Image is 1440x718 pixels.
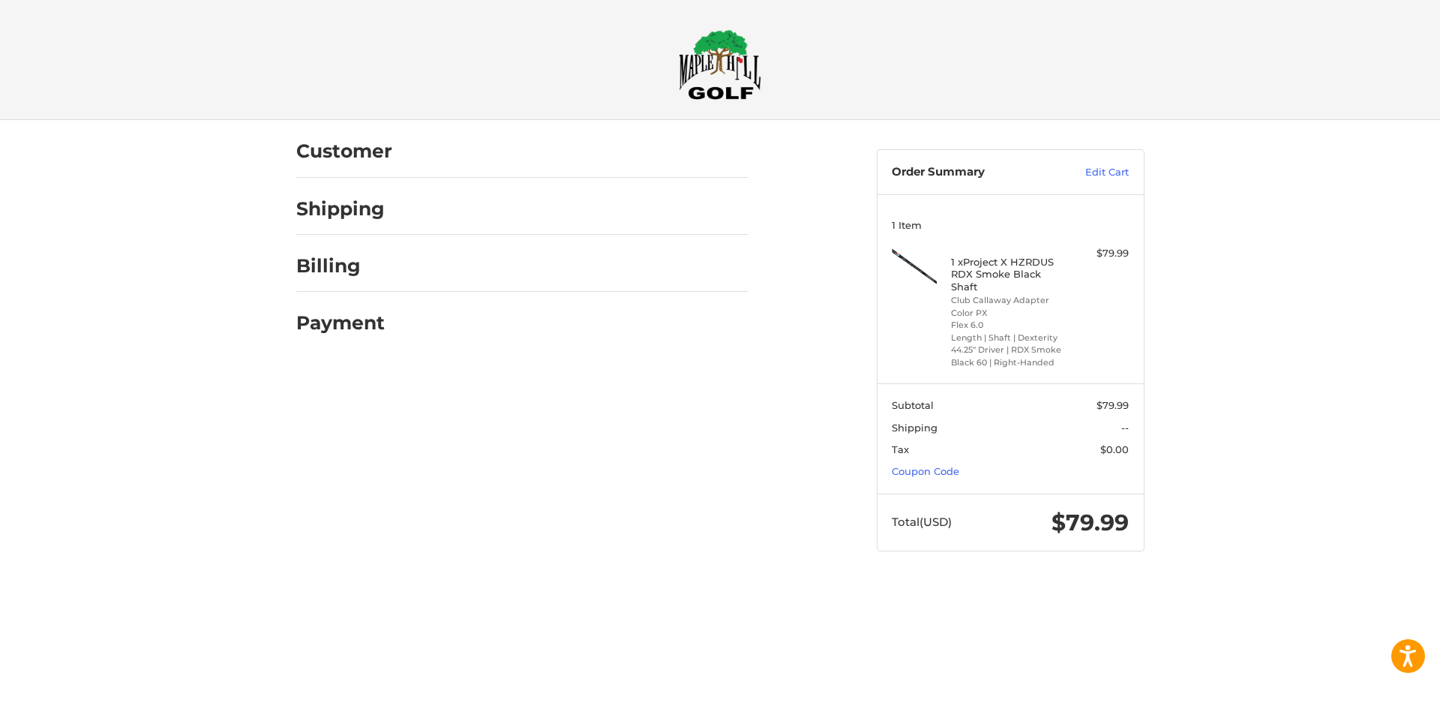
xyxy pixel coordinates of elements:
[892,219,1129,231] h3: 1 Item
[1069,246,1129,261] div: $79.99
[296,197,385,221] h2: Shipping
[892,399,934,411] span: Subtotal
[1051,509,1129,536] span: $79.99
[296,311,385,335] h2: Payment
[892,515,952,529] span: Total (USD)
[951,256,1066,293] h4: 1 x Project X HZRDUS RDX Smoke Black Shaft
[1100,443,1129,455] span: $0.00
[892,443,909,455] span: Tax
[951,307,1066,320] li: Color PX
[1096,399,1129,411] span: $79.99
[296,254,384,278] h2: Billing
[1121,422,1129,434] span: --
[951,294,1066,307] li: Club Callaway Adapter
[892,465,959,477] a: Coupon Code
[296,140,392,163] h2: Customer
[892,165,1053,180] h3: Order Summary
[1053,165,1129,180] a: Edit Cart
[892,422,937,434] span: Shipping
[951,332,1066,369] li: Length | Shaft | Dexterity 44.25" Driver | RDX Smoke Black 60 | Right-Handed
[951,319,1066,332] li: Flex 6.0
[679,29,761,100] img: Maple Hill Golf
